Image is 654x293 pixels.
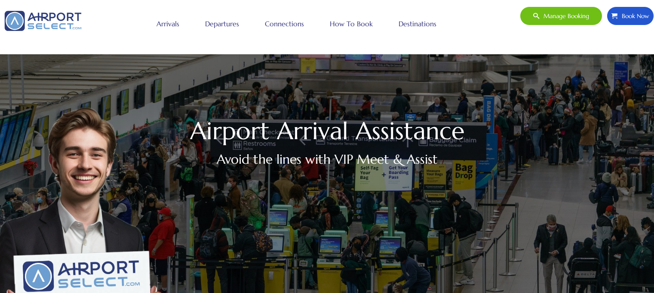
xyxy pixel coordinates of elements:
[617,7,649,25] span: Book Now
[46,150,608,169] h2: Avoid the lines with VIP Meet & Assist
[154,13,181,34] a: Arrivals
[539,7,589,25] span: Manage booking
[203,13,241,34] a: Departures
[328,13,375,34] a: How to book
[396,13,439,34] a: Destinations
[263,13,306,34] a: Connections
[46,121,608,141] h1: Airport Arrival Assistance
[520,6,602,25] a: Manage booking
[607,6,654,25] a: Book Now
